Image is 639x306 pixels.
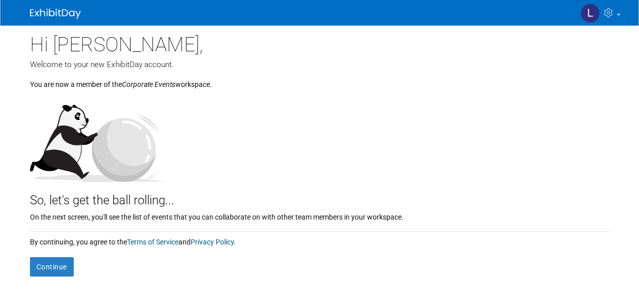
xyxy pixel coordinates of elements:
[191,238,234,246] a: Privacy Policy
[30,95,167,182] img: Let's get the ball rolling
[30,209,610,222] div: On the next screen, you'll see the list of events that you can collaborate on with other team mem...
[30,70,610,89] div: You are now a member of the workspace.
[127,238,178,246] a: Terms of Service
[30,182,610,209] div: So, let's get the ball rolling...
[30,232,610,247] div: By continuing, you agree to the and .
[30,59,610,70] div: Welcome to your new ExhibitDay account.
[30,257,74,277] button: Continue
[30,25,610,59] div: Hi [PERSON_NAME],
[30,9,81,19] img: ExhibitDay
[122,80,175,88] i: Corporate Events
[581,4,600,23] img: Lili Barad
